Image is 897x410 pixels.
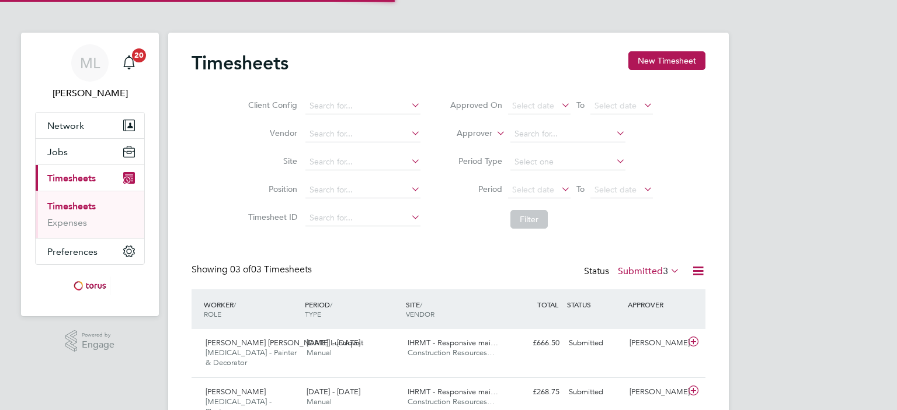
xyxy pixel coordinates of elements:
div: STATUS [564,294,625,315]
label: Vendor [245,128,297,138]
div: Timesheets [36,191,144,238]
button: New Timesheet [628,51,705,70]
span: Engage [82,340,114,350]
span: / [234,300,236,309]
button: Jobs [36,139,144,164]
h2: Timesheets [192,51,288,75]
input: Search for... [305,126,420,142]
a: Expenses [47,217,87,228]
button: Network [36,113,144,138]
span: To [573,97,588,113]
span: Select date [594,184,637,195]
button: Filter [510,210,548,229]
span: / [420,300,422,309]
div: PERIOD [302,294,403,324]
label: Period Type [450,156,502,166]
a: ML[PERSON_NAME] [35,44,145,100]
input: Search for... [510,126,625,142]
input: Search for... [305,98,420,114]
span: Select date [512,100,554,111]
label: Timesheet ID [245,212,297,222]
span: 03 Timesheets [230,264,312,275]
span: [MEDICAL_DATA] - Painter & Decorator [206,348,297,367]
label: Site [245,156,297,166]
span: TYPE [305,309,321,318]
label: Period [450,184,502,194]
span: 03 of [230,264,251,275]
input: Search for... [305,182,420,198]
input: Select one [510,154,625,170]
a: Timesheets [47,201,96,212]
div: Submitted [564,383,625,402]
a: Powered byEngage [65,330,115,352]
div: £666.50 [503,334,564,353]
span: [DATE] - [DATE] [307,338,360,348]
div: SITE [403,294,504,324]
div: APPROVER [625,294,686,315]
span: Select date [594,100,637,111]
label: Approver [440,128,492,139]
label: Submitted [618,265,680,277]
span: Michael Leslie [35,86,145,100]
span: Manual [307,397,332,407]
span: Construction Resources… [408,348,495,358]
label: Approved On [450,100,502,110]
span: ROLE [204,309,221,318]
button: Timesheets [36,165,144,191]
button: Preferences [36,239,144,264]
span: [PERSON_NAME] [206,387,266,397]
span: [DATE] - [DATE] [307,387,360,397]
span: IHRMT - Responsive mai… [408,387,498,397]
nav: Main navigation [21,33,159,316]
span: 20 [132,48,146,62]
div: £268.75 [503,383,564,402]
span: Preferences [47,246,98,257]
label: Position [245,184,297,194]
span: Powered by [82,330,114,340]
span: Timesheets [47,173,96,184]
span: Construction Resources… [408,397,495,407]
span: To [573,181,588,197]
img: torus-logo-retina.png [69,276,110,295]
label: Client Config [245,100,297,110]
span: IHRMT - Responsive mai… [408,338,498,348]
span: Manual [307,348,332,358]
a: Go to home page [35,276,145,295]
span: TOTAL [537,300,558,309]
div: Showing [192,264,314,276]
span: Select date [512,184,554,195]
div: [PERSON_NAME] [625,383,686,402]
span: Network [47,120,84,131]
span: 3 [663,265,668,277]
div: Status [584,264,682,280]
span: Jobs [47,146,68,157]
div: Submitted [564,334,625,353]
span: VENDOR [406,309,434,318]
input: Search for... [305,154,420,170]
div: WORKER [201,294,302,324]
span: ML [80,55,100,71]
input: Search for... [305,210,420,226]
span: / [330,300,332,309]
span: [PERSON_NAME] [PERSON_NAME] Lundqvist [206,338,363,348]
div: [PERSON_NAME] [625,334,686,353]
a: 20 [117,44,141,82]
